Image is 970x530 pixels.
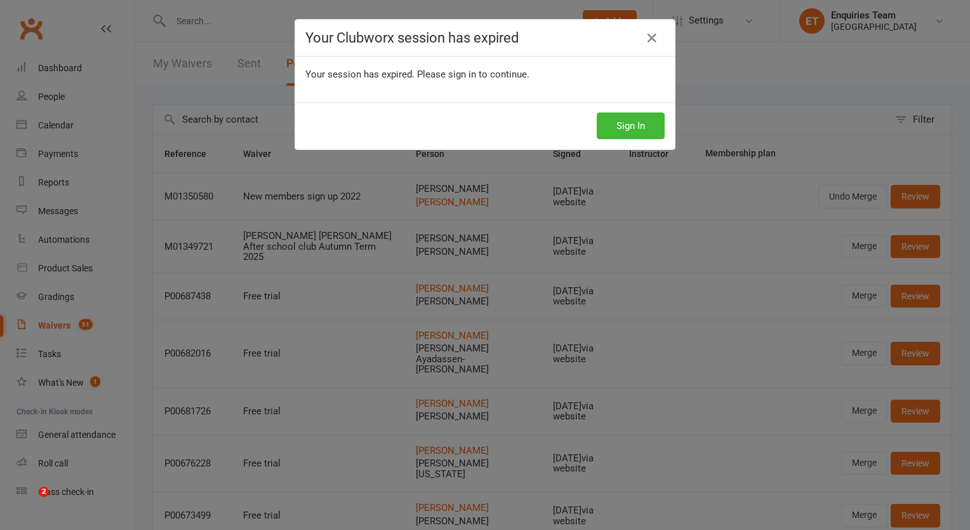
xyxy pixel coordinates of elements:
[305,30,665,46] h4: Your Clubworx session has expired
[642,28,662,48] a: Close
[39,487,49,497] span: 2
[305,69,529,80] span: Your session has expired. Please sign in to continue.
[13,487,43,517] iframe: Intercom live chat
[597,112,665,139] button: Sign In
